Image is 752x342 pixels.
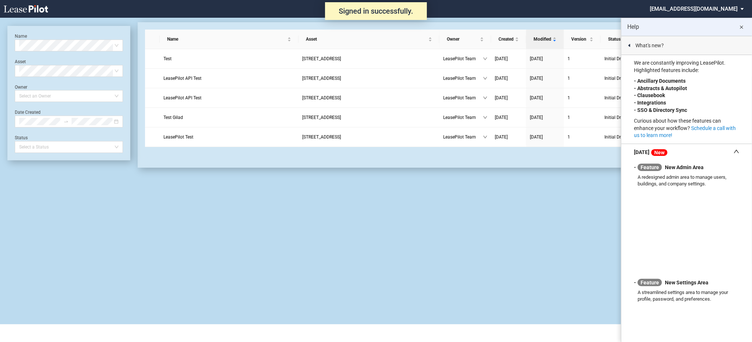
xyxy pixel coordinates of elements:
span: LeasePilot API Test [163,95,201,100]
a: Test [163,55,295,62]
span: Name [167,35,286,43]
th: Name [160,30,299,49]
span: 109 State Street [302,76,341,81]
span: Modified [534,35,551,43]
label: Name [15,34,27,39]
th: Modified [526,30,564,49]
a: [DATE] [495,94,522,102]
a: [DATE] [495,55,522,62]
a: LeasePilot API Test [163,75,295,82]
th: Owner [439,30,491,49]
a: 1 [568,75,597,82]
label: Owner [15,85,27,90]
span: Initial Draft [604,55,648,62]
a: [STREET_ADDRESS] [302,94,436,102]
span: [DATE] [530,134,543,140]
span: 1 [568,56,570,61]
span: Initial Draft [604,133,648,141]
span: down [483,115,487,120]
span: [DATE] [495,95,508,100]
th: Version [564,30,601,49]
a: 1 [568,94,597,102]
span: Version [571,35,588,43]
span: [DATE] [530,115,543,120]
span: down [483,135,487,139]
a: [STREET_ADDRESS] [302,75,436,82]
span: down [483,57,487,61]
span: Owner [447,35,479,43]
a: [DATE] [530,114,560,121]
a: [STREET_ADDRESS] [302,114,436,121]
span: down [483,76,487,81]
span: Test Gilad [163,115,183,120]
span: swap-right [63,119,69,124]
span: LeasePilot Team [443,75,483,82]
span: 109 State Street [302,95,341,100]
div: Signed in successfully. [325,2,427,20]
a: [DATE] [530,55,560,62]
a: [STREET_ADDRESS] [302,55,436,62]
a: [DATE] [530,75,560,82]
a: [DATE] [495,114,522,121]
span: Created [499,35,514,43]
th: Created [491,30,526,49]
span: 109 State Street [302,134,341,140]
span: [DATE] [495,56,508,61]
span: Initial Draft [604,75,648,82]
a: [DATE] [495,133,522,141]
span: 109 State Street [302,115,341,120]
span: Asset [306,35,427,43]
label: Status [15,135,28,140]
span: [DATE] [495,115,508,120]
span: Initial Draft [604,114,648,121]
a: Test Gilad [163,114,295,121]
span: [DATE] [495,76,508,81]
span: 1 [568,134,570,140]
span: Test [163,56,172,61]
span: down [483,96,487,100]
a: LeasePilot Test [163,133,295,141]
a: [STREET_ADDRESS] [302,133,436,141]
span: LeasePilot Team [443,114,483,121]
span: to [63,119,69,124]
span: Status [608,35,644,43]
span: LeasePilot Team [443,55,483,62]
a: 1 [568,114,597,121]
th: Asset [299,30,439,49]
span: 1 [568,95,570,100]
span: LeasePilot Team [443,94,483,102]
span: 1 [568,115,570,120]
label: Asset [15,59,26,64]
span: LeasePilot Team [443,133,483,141]
th: Status [601,30,656,49]
span: [DATE] [530,56,543,61]
span: 109 State Street [302,56,341,61]
a: 1 [568,133,597,141]
a: 1 [568,55,597,62]
label: Date Created [15,110,41,115]
a: [DATE] [530,94,560,102]
span: LeasePilot Test [163,134,193,140]
span: LeasePilot API Test [163,76,201,81]
a: [DATE] [495,75,522,82]
span: 1 [568,76,570,81]
a: [DATE] [530,133,560,141]
span: Initial Draft [604,94,648,102]
span: [DATE] [495,134,508,140]
span: [DATE] [530,76,543,81]
span: [DATE] [530,95,543,100]
a: LeasePilot API Test [163,94,295,102]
